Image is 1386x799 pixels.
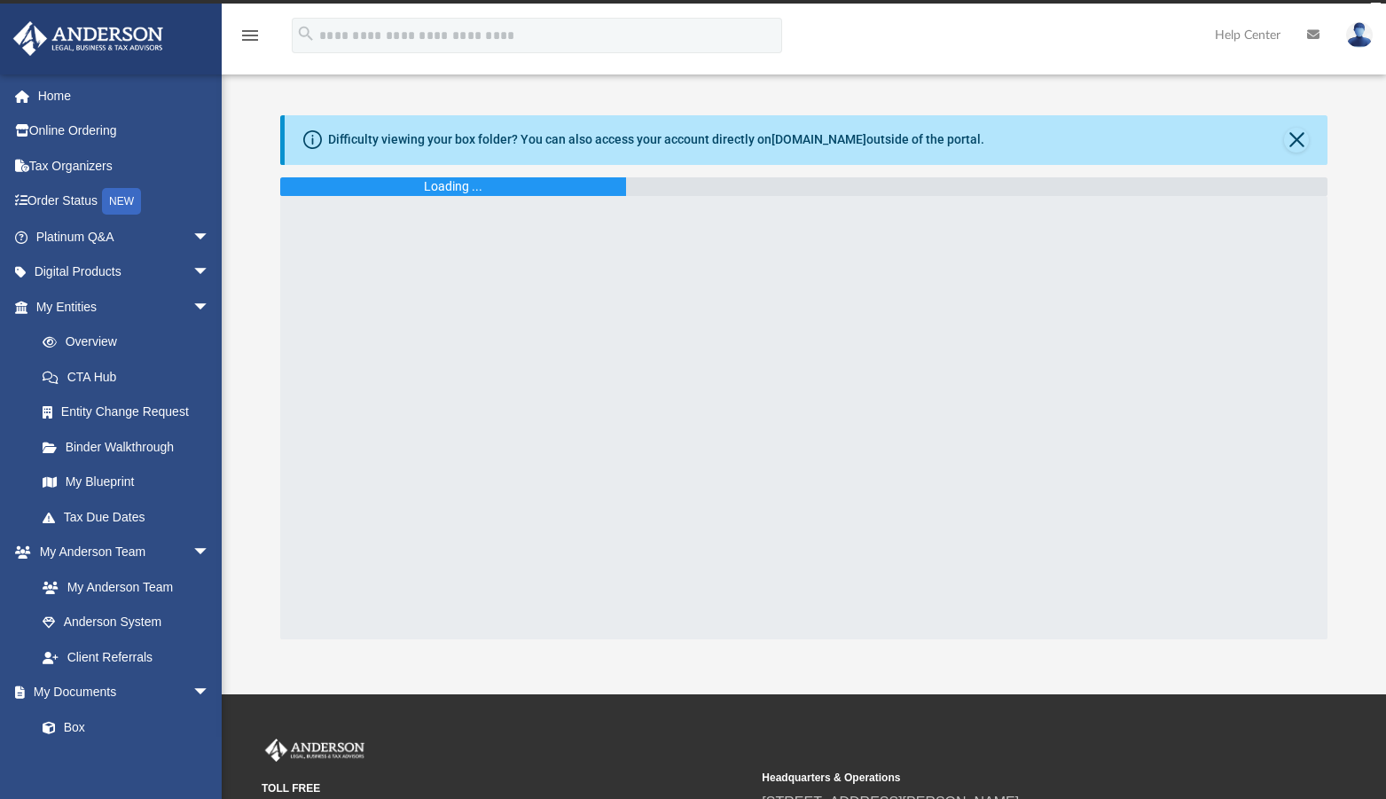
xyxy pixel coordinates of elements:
[192,675,228,711] span: arrow_drop_down
[12,114,237,149] a: Online Ordering
[296,24,316,43] i: search
[12,535,228,570] a: My Anderson Teamarrow_drop_down
[262,780,749,796] small: TOLL FREE
[25,359,237,395] a: CTA Hub
[25,709,219,745] a: Box
[25,465,228,500] a: My Blueprint
[262,739,368,762] img: Anderson Advisors Platinum Portal
[192,255,228,291] span: arrow_drop_down
[239,25,261,46] i: menu
[12,255,237,290] a: Digital Productsarrow_drop_down
[25,429,237,465] a: Binder Walkthrough
[1370,3,1382,13] div: close
[12,184,237,220] a: Order StatusNEW
[25,569,219,605] a: My Anderson Team
[1284,128,1309,153] button: Close
[25,499,237,535] a: Tax Due Dates
[771,132,866,146] a: [DOMAIN_NAME]
[424,177,482,196] div: Loading ...
[328,130,984,149] div: Difficulty viewing your box folder? You can also access your account directly on outside of the p...
[12,675,228,710] a: My Documentsarrow_drop_down
[12,289,237,325] a: My Entitiesarrow_drop_down
[1346,22,1373,48] img: User Pic
[12,78,237,114] a: Home
[762,770,1249,786] small: Headquarters & Operations
[192,219,228,255] span: arrow_drop_down
[25,325,237,360] a: Overview
[8,21,168,56] img: Anderson Advisors Platinum Portal
[25,639,228,675] a: Client Referrals
[12,148,237,184] a: Tax Organizers
[239,34,261,46] a: menu
[102,188,141,215] div: NEW
[25,605,228,640] a: Anderson System
[12,219,237,255] a: Platinum Q&Aarrow_drop_down
[25,395,237,430] a: Entity Change Request
[192,289,228,325] span: arrow_drop_down
[192,535,228,571] span: arrow_drop_down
